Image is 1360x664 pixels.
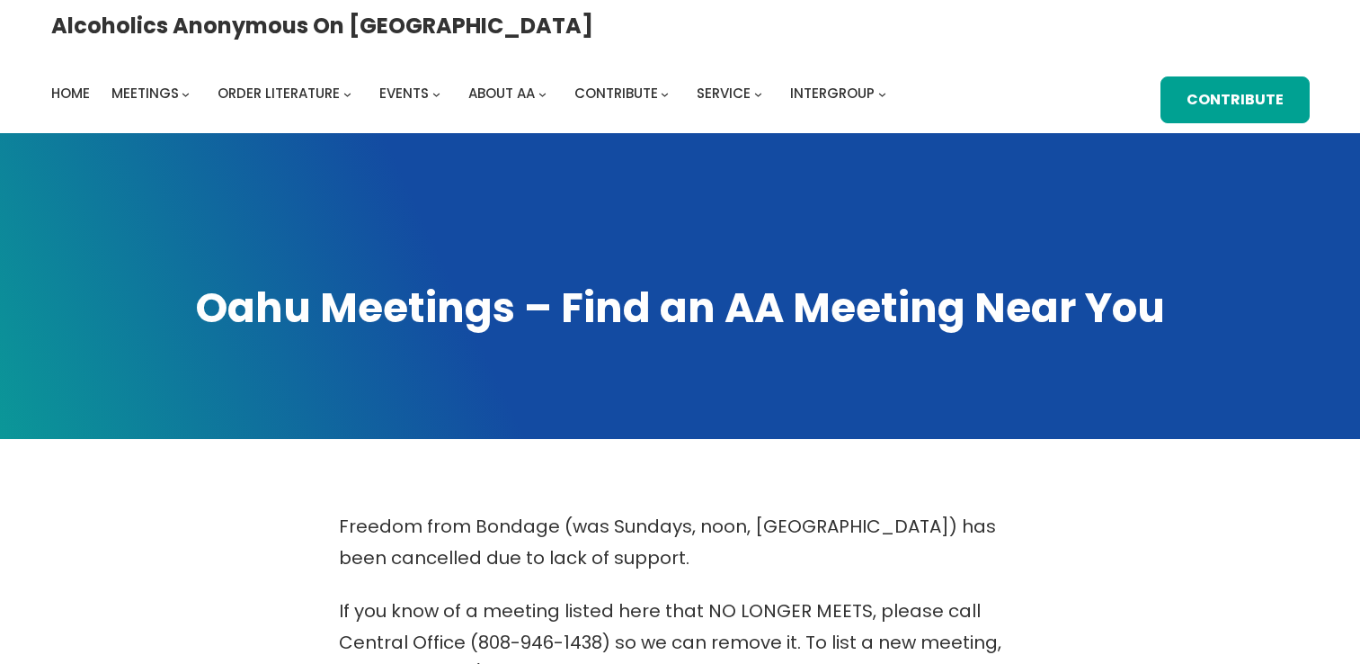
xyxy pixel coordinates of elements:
[697,81,751,106] a: Service
[661,90,669,98] button: Contribute submenu
[468,81,535,106] a: About AA
[51,84,90,103] span: Home
[343,90,351,98] button: Order Literature submenu
[432,90,440,98] button: Events submenu
[379,84,429,103] span: Events
[1160,76,1310,124] a: Contribute
[51,6,593,45] a: Alcoholics Anonymous on [GEOGRAPHIC_DATA]
[182,90,190,98] button: Meetings submenu
[878,90,886,98] button: Intergroup submenu
[379,81,429,106] a: Events
[218,84,340,103] span: Order Literature
[574,84,658,103] span: Contribute
[790,84,875,103] span: Intergroup
[697,84,751,103] span: Service
[111,81,179,106] a: Meetings
[790,81,875,106] a: Intergroup
[538,90,547,98] button: About AA submenu
[468,84,535,103] span: About AA
[111,84,179,103] span: Meetings
[51,81,893,106] nav: Intergroup
[339,511,1022,574] p: Freedom from Bondage (was Sundays, noon, [GEOGRAPHIC_DATA]) has been cancelled due to lack of sup...
[754,90,762,98] button: Service submenu
[51,81,90,106] a: Home
[574,81,658,106] a: Contribute
[51,281,1310,336] h1: Oahu Meetings – Find an AA Meeting Near You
